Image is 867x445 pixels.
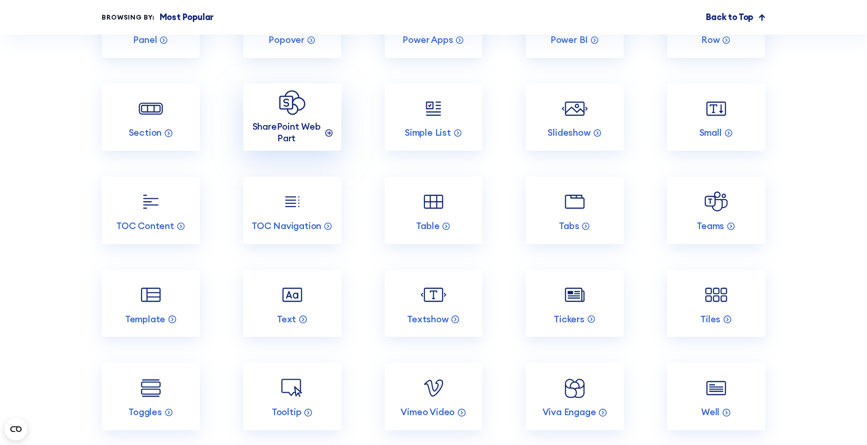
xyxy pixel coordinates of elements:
[699,127,722,139] p: Small
[548,127,590,139] p: Slideshow
[385,83,483,151] a: Simple List
[138,375,164,401] img: Toggles
[252,220,321,232] p: TOC Navigation
[279,282,305,308] img: Text
[554,313,585,325] p: Tickers
[667,177,765,244] a: Teams
[697,220,724,232] p: Teams
[243,177,341,244] a: TOC Navigation
[562,282,588,308] img: Tickers
[701,34,719,46] p: Row
[703,282,729,308] img: Tiles
[667,83,765,151] a: Small
[703,375,729,401] img: Well
[243,363,341,430] a: Tooltip
[526,177,624,244] a: Tabs
[416,220,439,232] p: Table
[562,189,588,215] img: Tabs
[703,189,729,215] img: Teams
[407,313,448,325] p: Textshow
[667,270,765,337] a: Tiles
[125,313,165,325] p: Template
[128,406,162,418] p: Toggles
[243,83,341,151] a: SharePoint Web Part
[138,96,164,122] img: Section
[279,375,305,401] img: Tooltip
[559,220,579,232] p: Tabs
[243,270,341,337] a: Text
[700,313,720,325] p: Tiles
[279,189,305,215] img: TOC Navigation
[385,363,483,430] a: Vimeo Video
[116,220,174,232] p: TOC Content
[138,282,164,308] img: Template
[402,34,453,46] p: Power Apps
[102,13,155,22] div: Browsing by:
[5,418,27,440] button: Open CMP widget
[401,406,455,418] p: Vimeo Video
[543,406,596,418] p: Viva Engage
[385,270,483,337] a: Textshow
[562,375,588,401] img: Viva Engage
[550,34,588,46] p: Power BI
[562,96,588,122] img: Slideshow
[138,189,164,215] img: TOC Content
[279,90,305,115] img: SharePoint Web Part
[526,270,624,337] a: Tickers
[102,270,200,337] a: Template
[251,121,323,145] p: SharePoint Web Part
[160,11,214,24] p: Most Popular
[277,313,296,325] p: Text
[102,177,200,244] a: TOC Content
[268,34,304,46] p: Popover
[667,363,765,430] a: Well
[526,363,624,430] a: Viva Engage
[703,96,729,122] img: Small
[526,83,624,151] a: Slideshow
[272,406,302,418] p: Tooltip
[421,375,447,401] img: Vimeo Video
[133,34,157,46] p: Panel
[102,83,200,151] a: Section
[405,127,451,139] p: Simple List
[385,177,483,244] a: Table
[421,96,447,122] img: Simple List
[421,282,447,308] img: Textshow
[129,127,162,139] p: Section
[706,11,753,24] p: Back to Top
[421,189,447,215] img: Table
[701,406,719,418] p: Well
[706,11,765,24] a: Back to Top
[820,400,867,445] iframe: Chat Widget
[102,363,200,430] a: Toggles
